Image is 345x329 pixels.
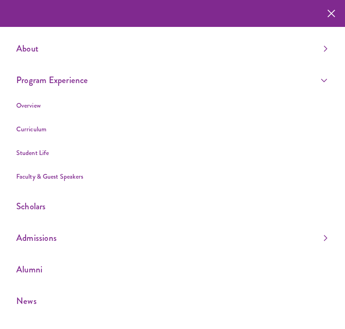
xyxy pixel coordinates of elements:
a: Curriculum [16,124,46,134]
a: Faculty & Guest Speakers [16,172,83,181]
a: Student Life [16,148,49,157]
a: About [16,41,327,56]
a: Alumni [16,262,327,277]
a: Scholars [16,199,327,214]
a: Admissions [16,230,327,245]
a: Overview [16,101,41,110]
a: Program Experience [16,72,327,88]
a: News [16,293,327,309]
